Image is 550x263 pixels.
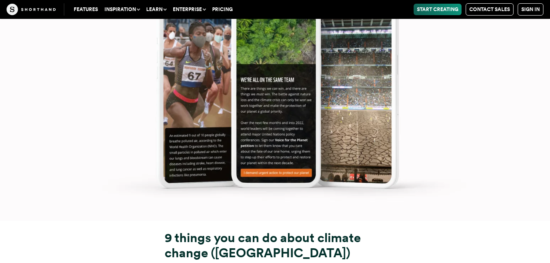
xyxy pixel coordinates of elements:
[101,4,143,15] button: Inspiration
[414,4,462,15] a: Start Creating
[170,4,209,15] button: Enterprise
[209,4,236,15] a: Pricing
[143,4,170,15] button: Learn
[165,230,361,261] strong: 9 things you can do about climate change ([GEOGRAPHIC_DATA])
[7,4,56,15] img: The Craft
[466,3,514,16] a: Contact Sales
[518,3,543,16] a: Sign in
[70,4,101,15] a: Features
